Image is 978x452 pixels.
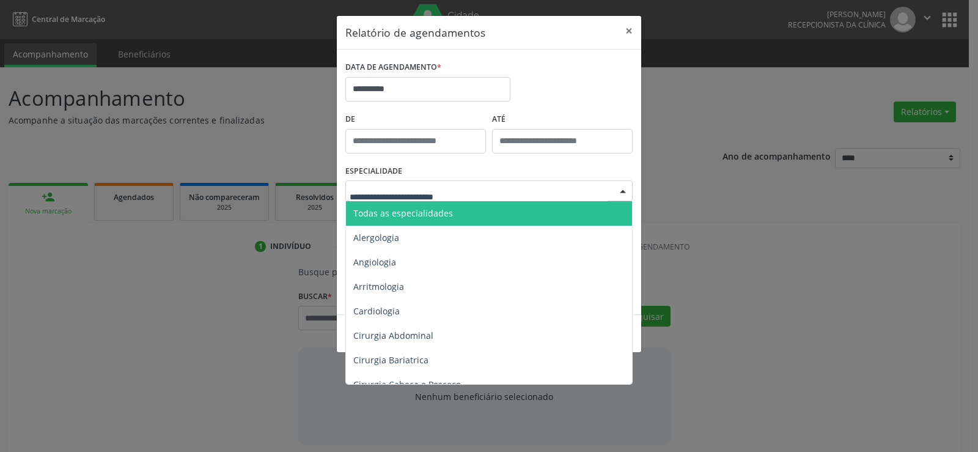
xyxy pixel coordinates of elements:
h5: Relatório de agendamentos [345,24,485,40]
label: ESPECIALIDADE [345,162,402,181]
button: Close [617,16,641,46]
span: Cardiologia [353,305,400,317]
span: Arritmologia [353,281,404,292]
span: Cirurgia Abdominal [353,330,433,341]
span: Alergologia [353,232,399,243]
span: Cirurgia Bariatrica [353,354,428,366]
label: DATA DE AGENDAMENTO [345,58,441,77]
span: Todas as especialidades [353,207,453,219]
span: Cirurgia Cabeça e Pescoço [353,379,461,390]
span: Angiologia [353,256,396,268]
label: ATÉ [492,110,633,129]
label: De [345,110,486,129]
